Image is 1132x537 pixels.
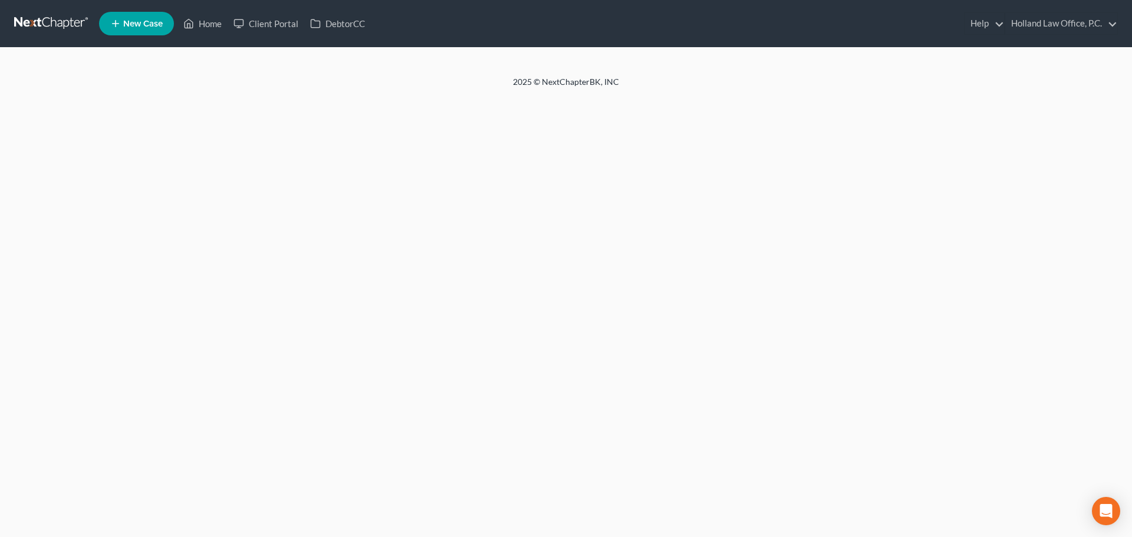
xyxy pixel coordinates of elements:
div: 2025 © NextChapterBK, INC [230,76,902,97]
a: DebtorCC [304,13,371,34]
a: Help [965,13,1004,34]
div: Open Intercom Messenger [1092,497,1120,525]
a: Home [177,13,228,34]
new-legal-case-button: New Case [99,12,174,35]
a: Client Portal [228,13,304,34]
a: Holland Law Office, P.C. [1005,13,1117,34]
